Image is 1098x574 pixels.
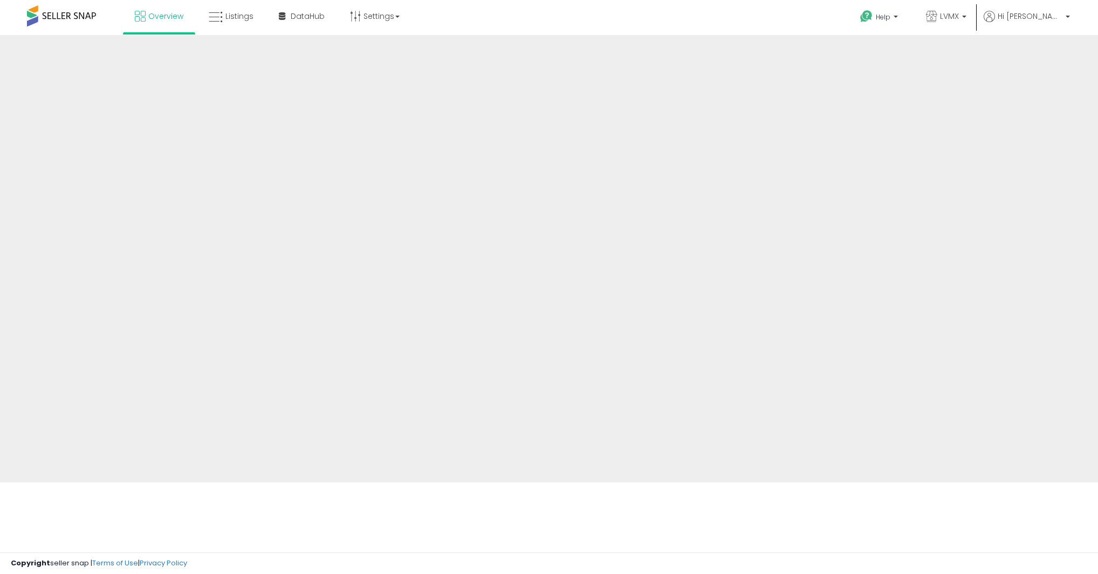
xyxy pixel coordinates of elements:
span: Listings [225,11,253,22]
span: Overview [148,11,183,22]
a: Help [852,2,909,35]
span: Help [876,12,890,22]
span: DataHub [291,11,325,22]
span: Hi [PERSON_NAME] [998,11,1062,22]
a: Hi [PERSON_NAME] [984,11,1070,35]
span: LVMX [940,11,959,22]
i: Get Help [860,10,873,23]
